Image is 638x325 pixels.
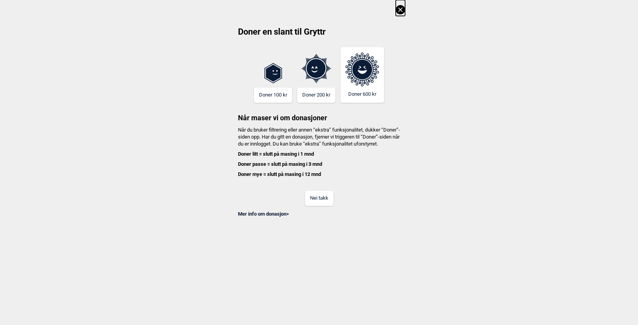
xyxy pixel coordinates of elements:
[233,103,405,123] h3: Når maser vi om donasjoner
[238,151,314,157] b: Doner litt = slutt på masing i 1 mnd
[238,161,322,167] b: Doner passe = slutt på masing i 3 mnd
[233,26,405,43] h2: Doner en slant til Gryttr
[297,88,335,103] button: Doner 200 kr
[340,47,384,103] button: Doner 600 kr
[238,211,289,217] a: Mer info om donasjon>
[254,88,292,103] button: Doner 100 kr
[233,126,405,178] h4: Når du bruker filtrering eller annen “ekstra” funksjonalitet, dukker “Doner”-siden opp. Har du gi...
[238,171,321,177] b: Doner mye = slutt på masing i 12 mnd
[305,191,333,206] button: Nei takk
